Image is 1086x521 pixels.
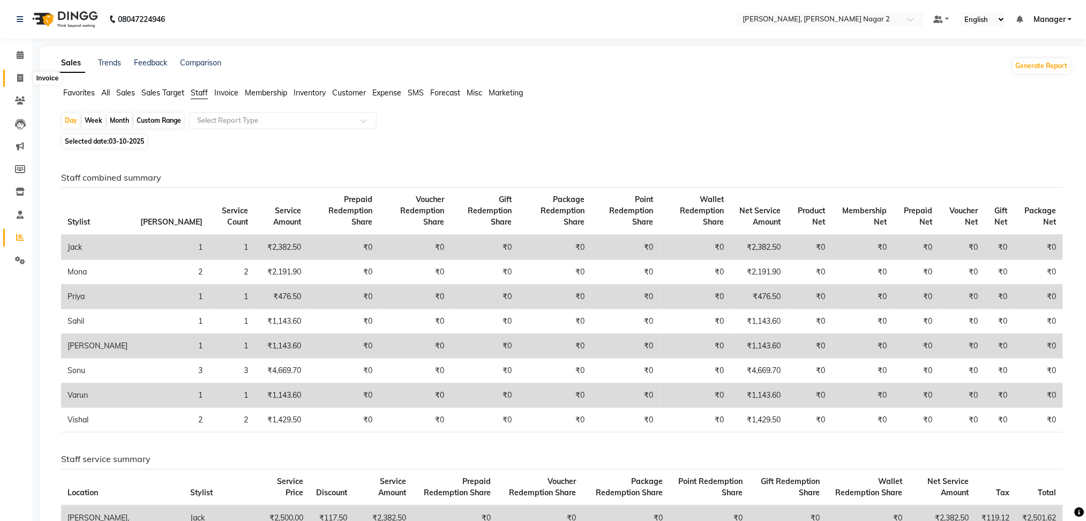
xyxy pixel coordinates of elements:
[308,260,379,285] td: ₹0
[798,206,826,227] span: Product Net
[308,408,379,433] td: ₹0
[61,383,134,408] td: Varun
[489,88,523,98] span: Marketing
[740,206,781,227] span: Net Service Amount
[788,235,832,260] td: ₹0
[518,359,591,383] td: ₹0
[467,88,482,98] span: Misc
[928,477,969,497] span: Net Service Amount
[101,88,110,98] span: All
[451,309,519,334] td: ₹0
[61,454,1063,464] h6: Staff service summary
[788,408,832,433] td: ₹0
[57,54,85,73] a: Sales
[660,235,731,260] td: ₹0
[451,334,519,359] td: ₹0
[984,408,1014,433] td: ₹0
[254,334,308,359] td: ₹1,143.60
[1038,488,1057,497] span: Total
[788,383,832,408] td: ₹0
[109,137,144,145] span: 03-10-2025
[984,309,1014,334] td: ₹0
[61,235,134,260] td: Jack
[451,285,519,309] td: ₹0
[408,88,424,98] span: SMS
[680,195,724,227] span: Wallet Redemption Share
[209,260,254,285] td: 2
[61,334,134,359] td: [PERSON_NAME]
[134,334,209,359] td: 1
[788,285,832,309] td: ₹0
[730,334,788,359] td: ₹1,143.60
[61,408,134,433] td: Vishal
[278,477,304,497] span: Service Price
[843,206,887,227] span: Membership Net
[984,334,1014,359] td: ₹0
[510,477,576,497] span: Voucher Redemption Share
[788,309,832,334] td: ₹0
[984,285,1014,309] td: ₹0
[894,408,939,433] td: ₹0
[939,408,984,433] td: ₹0
[939,334,984,359] td: ₹0
[140,217,203,227] span: [PERSON_NAME]
[254,408,308,433] td: ₹1,429.50
[660,260,731,285] td: ₹0
[730,235,788,260] td: ₹2,382.50
[894,285,939,309] td: ₹0
[949,206,978,227] span: Voucher Net
[995,206,1008,227] span: Gift Net
[379,285,451,309] td: ₹0
[378,477,406,497] span: Service Amount
[61,260,134,285] td: Mona
[308,334,379,359] td: ₹0
[591,285,660,309] td: ₹0
[61,309,134,334] td: Sahil
[660,309,731,334] td: ₹0
[1014,334,1063,359] td: ₹0
[939,285,984,309] td: ₹0
[134,359,209,383] td: 3
[984,260,1014,285] td: ₹0
[1014,235,1063,260] td: ₹0
[894,309,939,334] td: ₹0
[116,88,135,98] span: Sales
[730,359,788,383] td: ₹4,669.70
[424,477,491,497] span: Prepaid Redemption Share
[308,285,379,309] td: ₹0
[518,285,591,309] td: ₹0
[308,359,379,383] td: ₹0
[832,235,894,260] td: ₹0
[660,285,731,309] td: ₹0
[63,88,95,98] span: Favorites
[610,195,654,227] span: Point Redemption Share
[591,260,660,285] td: ₹0
[190,488,213,497] span: Stylist
[379,408,451,433] td: ₹0
[273,206,301,227] span: Service Amount
[904,206,932,227] span: Prepaid Net
[134,309,209,334] td: 1
[254,383,308,408] td: ₹1,143.60
[832,309,894,334] td: ₹0
[134,113,184,128] div: Custom Range
[379,260,451,285] td: ₹0
[832,408,894,433] td: ₹0
[451,408,519,433] td: ₹0
[68,488,98,497] span: Location
[984,383,1014,408] td: ₹0
[939,260,984,285] td: ₹0
[209,235,254,260] td: 1
[254,309,308,334] td: ₹1,143.60
[401,195,445,227] span: Voucher Redemption Share
[372,88,401,98] span: Expense
[832,285,894,309] td: ₹0
[332,88,366,98] span: Customer
[997,488,1010,497] span: Tax
[1014,260,1063,285] td: ₹0
[209,408,254,433] td: 2
[245,88,287,98] span: Membership
[329,195,373,227] span: Prepaid Redemption Share
[214,88,238,98] span: Invoice
[788,334,832,359] td: ₹0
